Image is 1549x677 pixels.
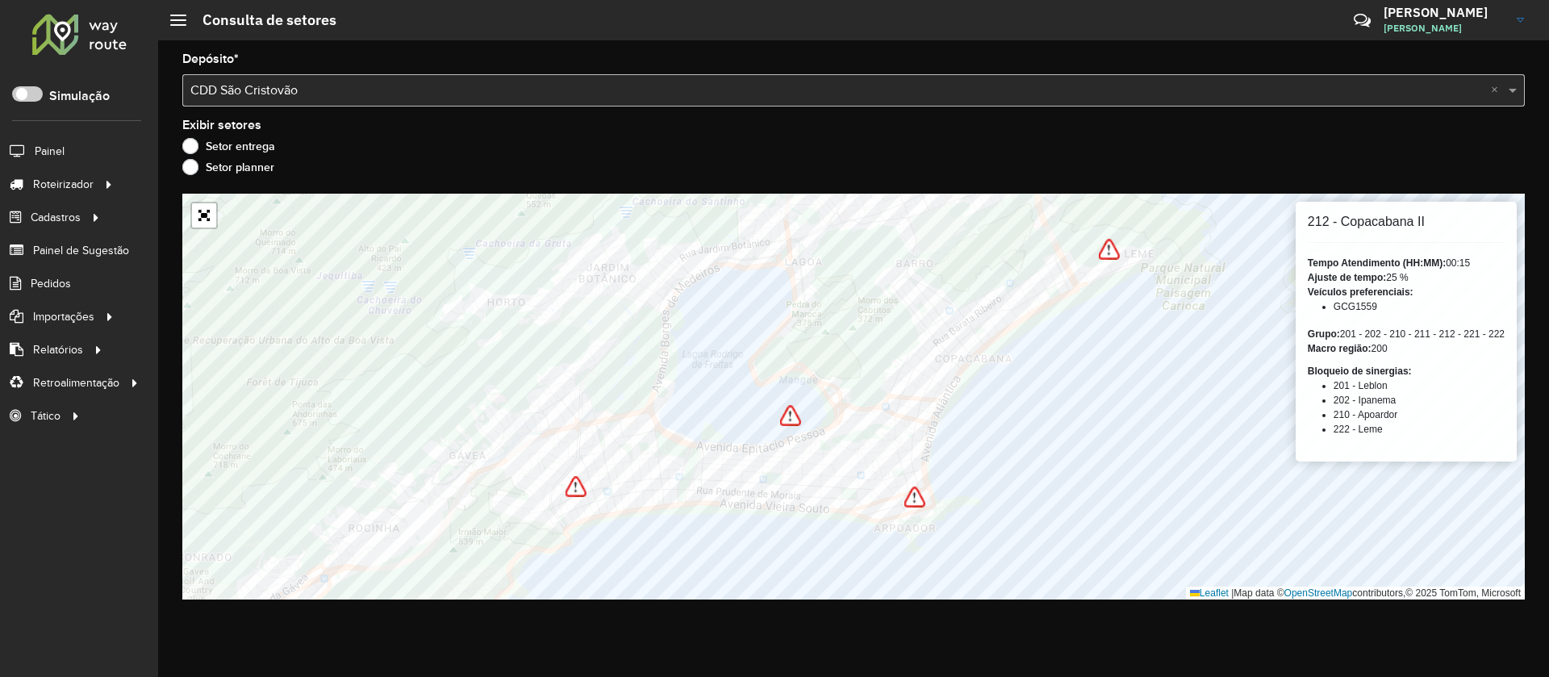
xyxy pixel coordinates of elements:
li: 210 - Apoardor [1334,407,1505,422]
strong: Tempo Atendimento (HH:MM): [1308,257,1446,269]
strong: Veículos preferenciais: [1308,286,1413,298]
strong: Macro região: [1308,343,1372,354]
span: Pedidos [31,275,71,292]
div: 00:15 [1308,256,1505,270]
a: Leaflet [1190,587,1229,599]
span: Roteirizador [33,176,94,193]
span: [PERSON_NAME] [1384,21,1505,36]
label: Setor entrega [182,138,275,154]
a: Abrir mapa em tela cheia [192,203,216,228]
strong: Bloqueio de sinergias: [1308,366,1412,377]
h2: Consulta de setores [186,11,336,29]
img: Bloqueio de sinergias [780,405,801,426]
span: Relatórios [33,341,83,358]
span: Retroalimentação [33,374,119,391]
span: | [1231,587,1234,599]
strong: Grupo: [1308,328,1340,340]
img: Bloqueio de sinergias [1099,239,1120,260]
li: 201 - Leblon [1334,378,1505,393]
div: Map data © contributors,© 2025 TomTom, Microsoft [1186,587,1525,600]
span: Importações [33,308,94,325]
h3: [PERSON_NAME] [1384,5,1505,20]
label: Setor planner [182,159,274,175]
div: 201 - 202 - 210 - 211 - 212 - 221 - 222 [1308,327,1505,341]
span: Cadastros [31,209,81,226]
img: Bloqueio de sinergias [566,476,587,497]
h6: 212 - Copacabana II [1308,214,1505,229]
li: GCG1559 [1334,299,1505,314]
strong: Ajuste de tempo: [1308,272,1386,283]
div: 25 % [1308,270,1505,285]
label: Simulação [49,86,110,106]
span: Tático [31,407,61,424]
li: 222 - Leme [1334,422,1505,437]
span: Clear all [1491,81,1505,100]
li: 202 - Ipanema [1334,393,1505,407]
span: Painel de Sugestão [33,242,129,259]
a: OpenStreetMap [1284,587,1353,599]
a: Contato Rápido [1345,3,1380,38]
img: Bloqueio de sinergias [904,487,925,508]
label: Depósito [182,49,239,69]
div: 200 [1308,341,1505,356]
label: Exibir setores [182,115,261,135]
span: Painel [35,143,65,160]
